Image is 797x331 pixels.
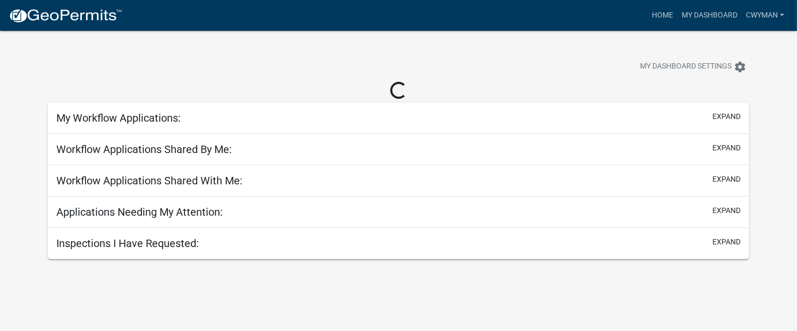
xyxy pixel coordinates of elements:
button: My Dashboard Settingssettings [632,56,755,77]
h5: My Workflow Applications: [56,112,181,124]
button: expand [712,142,741,154]
a: My Dashboard [677,5,742,26]
h5: Inspections I Have Requested: [56,237,199,250]
h5: Workflow Applications Shared With Me: [56,174,242,187]
a: cwyman [742,5,788,26]
a: Home [648,5,677,26]
h5: Workflow Applications Shared By Me: [56,143,232,156]
i: settings [734,61,746,73]
span: My Dashboard Settings [640,61,732,73]
button: expand [712,174,741,185]
button: expand [712,111,741,122]
h5: Applications Needing My Attention: [56,206,223,218]
button: expand [712,205,741,216]
button: expand [712,236,741,248]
